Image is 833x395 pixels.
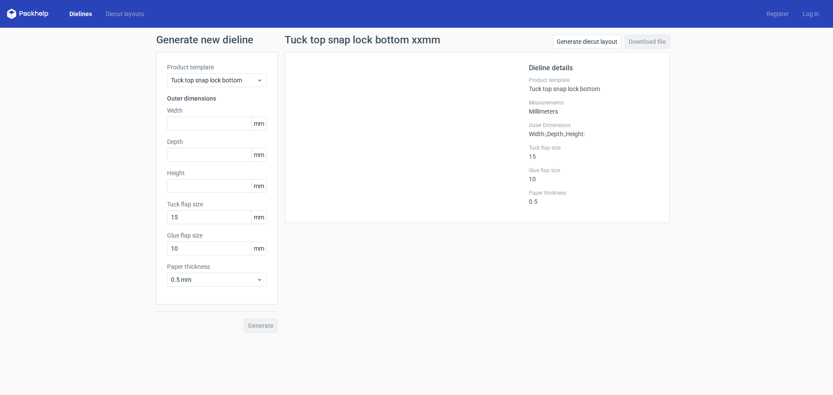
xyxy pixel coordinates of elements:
[251,148,266,161] span: mm
[171,275,256,284] span: 0.5 mm
[167,63,267,72] label: Product template
[529,77,659,92] div: Tuck top snap lock bottom
[167,106,267,115] label: Width
[529,144,659,160] div: 15
[760,10,796,18] a: Register
[529,77,659,84] label: Product template
[796,10,826,18] a: Log in
[171,76,256,85] span: Tuck top snap lock bottom
[99,10,151,18] a: Diecut layouts
[529,189,659,205] div: 0.5
[167,169,267,177] label: Height
[285,35,440,45] h1: Tuck top snap lock bottom xxmm
[167,262,267,271] label: Paper thickness
[529,99,659,115] div: Millimeters
[62,10,99,18] a: Dielines
[156,35,677,45] h1: Generate new dieline
[529,63,659,73] h2: Dieline details
[529,144,659,151] label: Tuck flap size
[251,117,266,130] span: mm
[529,122,659,129] label: Outer Dimensions
[564,131,585,137] span: , Height :
[251,180,266,193] span: mm
[529,167,659,183] div: 10
[167,200,267,209] label: Tuck flap size
[167,231,267,240] label: Glue flap size
[553,35,621,49] a: Generate diecut layout
[167,137,267,146] label: Depth
[546,131,564,137] span: , Depth :
[251,211,266,224] span: mm
[529,167,659,174] label: Glue flap size
[529,131,546,137] span: Width :
[251,242,266,255] span: mm
[167,94,267,103] h3: Outer dimensions
[529,99,659,106] label: Measurements
[529,189,659,196] label: Paper thickness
